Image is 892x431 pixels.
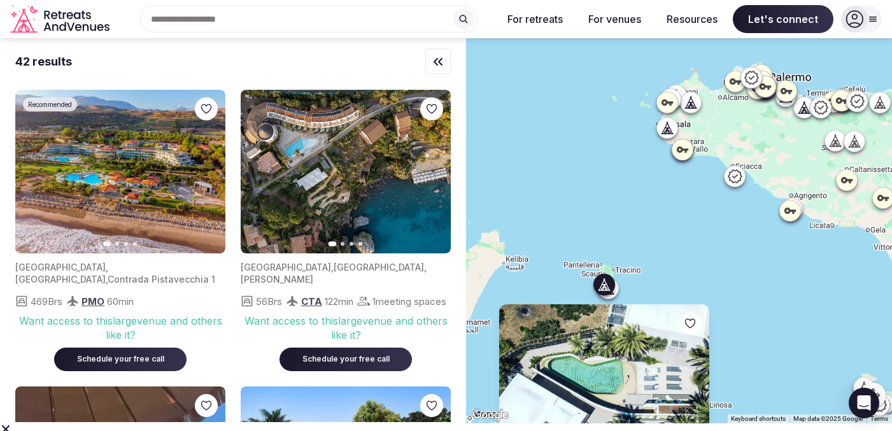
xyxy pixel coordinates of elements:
img: Google [469,407,511,423]
svg: Retreats and Venues company logo [10,5,112,34]
span: [PERSON_NAME] [241,274,313,285]
span: [GEOGRAPHIC_DATA] [241,262,331,272]
a: Schedule your free call [280,351,412,364]
button: Go to slide 4 [133,242,137,246]
span: Recommended [28,100,72,109]
span: [GEOGRAPHIC_DATA] [334,262,424,272]
span: , [106,262,108,272]
button: Go to slide 3 [124,242,128,246]
button: Go to slide 2 [341,242,344,246]
span: [GEOGRAPHIC_DATA] [15,262,106,272]
button: For venues [578,5,651,33]
span: 56 Brs [256,295,282,308]
span: 60 min [107,295,134,308]
div: 42 results [15,53,72,69]
button: Go to slide 3 [350,242,353,246]
span: CTA [301,295,322,307]
button: Map camera controls [860,383,886,408]
span: 122 min [325,295,353,308]
span: 469 Brs [31,295,62,308]
button: Keyboard shortcuts [731,414,786,423]
button: Go to slide 4 [358,242,362,246]
img: Featured image for venue [15,90,225,253]
span: , [331,262,334,272]
a: Open this area in Google Maps (opens a new window) [469,407,511,423]
span: [GEOGRAPHIC_DATA] [15,274,106,285]
img: Featured image for venue [241,90,451,253]
span: Let's connect [733,5,833,33]
button: Resources [656,5,728,33]
div: Recommended [23,97,77,111]
div: Want access to this large venue and others like it? [15,314,225,343]
span: , [424,262,427,272]
div: Want access to this large venue and others like it? [241,314,451,343]
span: PMO [81,295,104,307]
a: Schedule your free call [54,351,187,364]
button: Go to slide 1 [103,241,111,246]
a: Terms [870,415,888,422]
button: Go to slide 2 [115,242,119,246]
div: Schedule your free call [295,354,397,365]
button: For retreats [497,5,573,33]
span: 1 meeting spaces [372,295,446,308]
div: Open Intercom Messenger [849,388,879,418]
div: Schedule your free call [69,354,171,365]
a: Visit the homepage [10,5,112,34]
span: Contrada Pistavecchia 1 [108,274,215,285]
button: Go to slide 1 [329,241,337,246]
span: , [106,274,108,285]
span: Map data ©2025 Google [793,415,863,422]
